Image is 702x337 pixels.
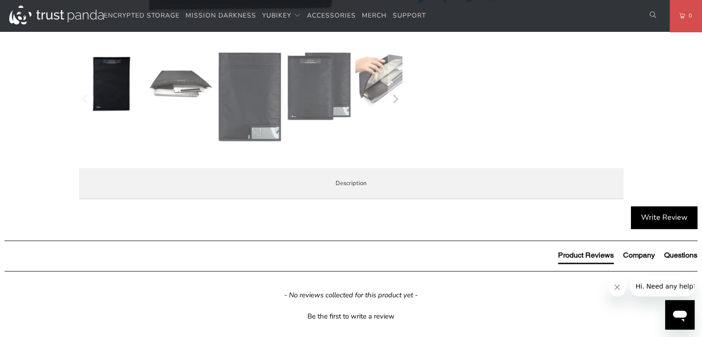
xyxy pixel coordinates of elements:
[284,290,418,300] em: - No reviews collected for this product yet -
[665,300,695,330] iframe: Button to launch messaging window
[262,5,301,27] summary: YubiKey
[355,52,420,108] img: Mission Darkness Non-Window Faraday Bag for Laptops - Trust Panda
[307,312,395,321] div: Be the first to write a review
[623,250,655,260] div: Company
[104,5,180,27] a: Encrypted Storage
[79,52,144,116] img: Mission Darkness Non-Window Faraday Bag for Laptops
[664,250,697,260] div: Questions
[558,250,614,260] div: Product Reviews
[186,11,256,20] span: Mission Darkness
[685,11,692,21] span: 0
[393,11,426,20] span: Support
[186,5,256,27] a: Mission Darkness
[217,52,282,142] img: Mission Darkness Non-Window Faraday Bag for Laptops - Trust Panda
[631,206,697,229] div: Write Review
[9,6,104,24] img: Trust Panda Australia
[307,11,356,20] span: Accessories
[608,278,626,296] iframe: Close message
[78,52,93,147] button: Previous
[5,309,697,321] div: Be the first to write a review
[6,6,66,14] span: Hi. Need any help?
[558,250,697,269] div: Reviews Tabs
[362,11,387,20] span: Merch
[104,5,426,27] nav: Translation missing: en.navigation.header.main_nav
[104,11,180,20] span: Encrypted Storage
[262,11,291,20] span: YubiKey
[79,168,624,199] label: Description
[307,5,356,27] a: Accessories
[287,52,351,121] img: Mission Darkness Non-Window Faraday Bag for Laptops - Trust Panda
[411,26,624,56] iframe: Reviews Widget
[393,5,426,27] a: Support
[362,5,387,27] a: Merch
[148,52,213,116] img: Mission Darkness Non-Window Faraday Bag for Laptops - Trust Panda
[388,52,402,147] button: Next
[630,276,695,296] iframe: Message from company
